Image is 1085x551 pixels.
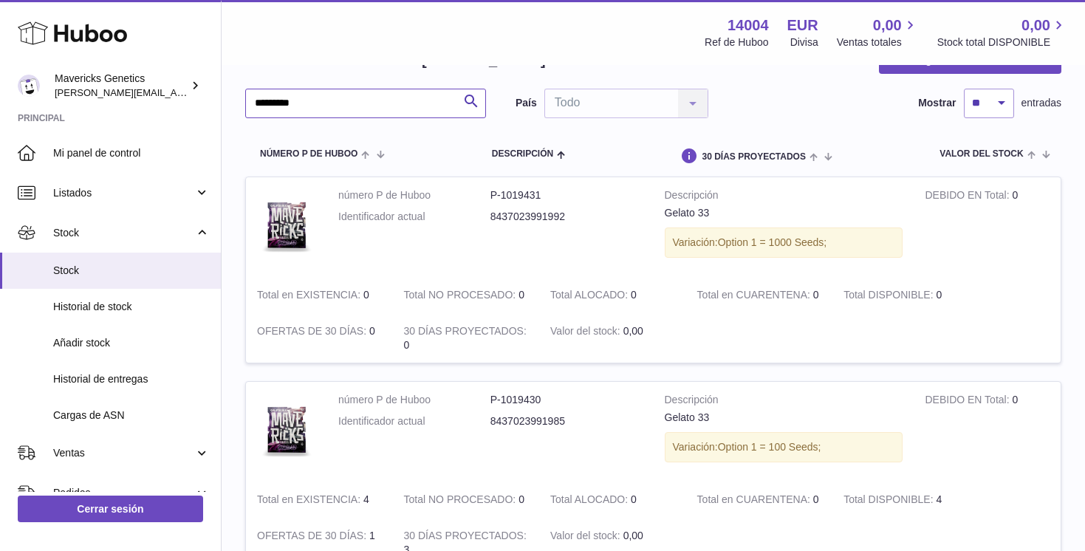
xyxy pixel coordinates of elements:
[246,313,393,363] td: 0
[1021,16,1050,35] span: 0,00
[257,530,369,545] strong: OFERTAS DE 30 DÍAS
[665,432,903,462] div: Variación:
[939,149,1023,159] span: Valor del stock
[490,210,643,224] dd: 8437023991992
[18,75,40,97] img: pablo@mavericksgenetics.com
[246,482,393,518] td: 4
[665,206,903,220] div: Gelato 33
[338,414,490,428] dt: Identificador actual
[843,289,936,304] strong: Total DISPONIBLE
[260,149,357,159] span: número P de Huboo
[937,16,1067,49] a: 0,00 Stock total DISPONIBLE
[257,393,316,467] img: product image
[404,493,519,509] strong: Total NO PROCESADO
[393,277,540,313] td: 0
[539,277,686,313] td: 0
[53,300,210,314] span: Historial de stock
[246,277,393,313] td: 0
[53,372,210,386] span: Historial de entregas
[338,188,490,202] dt: número P de Huboo
[665,188,903,206] strong: Descripción
[832,277,979,313] td: 0
[53,146,210,160] span: Mi panel de control
[837,16,919,49] a: 0,00 Ventas totales
[516,96,537,110] label: País
[492,149,553,159] span: Descripción
[55,72,188,100] div: Mavericks Genetics
[843,493,936,509] strong: Total DISPONIBLE
[918,96,956,110] label: Mostrar
[623,530,643,541] span: 0,00
[873,16,902,35] span: 0,00
[728,16,769,35] strong: 14004
[393,313,540,363] td: 0
[832,482,979,518] td: 4
[55,86,296,98] span: [PERSON_NAME][EMAIL_ADDRESS][DOMAIN_NAME]
[837,35,919,49] span: Ventas totales
[813,289,819,301] span: 0
[257,325,369,340] strong: OFERTAS DE 30 DÍAS
[925,394,1012,409] strong: DEBIDO EN Total
[539,482,686,518] td: 0
[813,493,819,505] span: 0
[702,152,805,162] span: 30 DÍAS PROYECTADOS
[53,226,194,240] span: Stock
[404,325,527,340] strong: 30 DÍAS PROYECTADOS
[550,289,631,304] strong: Total ALOCADO
[53,336,210,350] span: Añadir stock
[18,496,203,522] a: Cerrar sesión
[393,482,540,518] td: 0
[623,325,643,337] span: 0,00
[937,35,1067,49] span: Stock total DISPONIBLE
[550,530,623,545] strong: Valor del stock
[787,16,818,35] strong: EUR
[705,35,768,49] div: Ref de Huboo
[257,493,363,509] strong: Total en EXISTENCIA
[490,414,643,428] dd: 8437023991985
[718,441,821,453] span: Option 1 = 100 Seeds;
[404,289,519,304] strong: Total NO PROCESADO
[914,382,1061,482] td: 0
[53,408,210,422] span: Cargas de ASN
[718,236,827,248] span: Option 1 = 1000 Seeds;
[53,486,194,500] span: Pedidos
[1021,96,1061,110] span: entradas
[665,393,903,411] strong: Descripción
[257,289,363,304] strong: Total en EXISTENCIA
[338,393,490,407] dt: número P de Huboo
[53,264,210,278] span: Stock
[665,411,903,425] div: Gelato 33
[665,227,903,258] div: Variación:
[53,186,194,200] span: Listados
[790,35,818,49] div: Divisa
[697,289,813,304] strong: Total en CUARENTENA
[257,188,316,262] img: product image
[925,189,1012,205] strong: DEBIDO EN Total
[550,325,623,340] strong: Valor del stock
[490,393,643,407] dd: P-1019430
[490,188,643,202] dd: P-1019431
[697,493,813,509] strong: Total en CUARENTENA
[53,446,194,460] span: Ventas
[404,530,527,545] strong: 30 DÍAS PROYECTADOS
[914,177,1061,277] td: 0
[338,210,490,224] dt: Identificador actual
[550,493,631,509] strong: Total ALOCADO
